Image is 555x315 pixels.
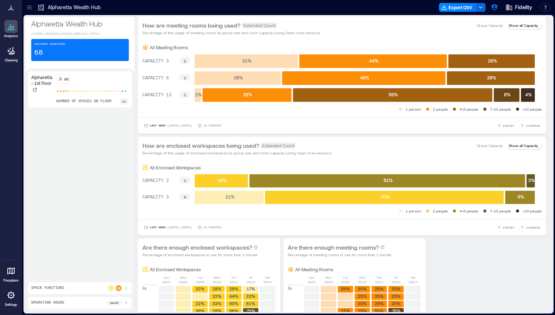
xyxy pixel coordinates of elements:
p: Show all Capacity [509,22,538,28]
text: 33% [213,301,221,306]
p: Floorplans [3,278,19,283]
p: Group Capacity [477,143,503,148]
p: 7-10 people [490,208,511,214]
p: Percentage of the usage of meeting rooms by group size and room capacity (using Open Area sensors) [142,30,320,36]
p: Fri [395,275,398,280]
p: Show all Capacity [509,143,538,148]
p: Analytics [4,34,18,38]
p: 8a [288,285,292,291]
p: 4-6 people [460,106,478,112]
button: Fidelity [503,1,534,13]
text: 25% [358,308,367,313]
text: CAPACITY 2 [142,178,169,183]
text: 22% [246,294,255,298]
text: 59 % [389,92,398,97]
p: Percentage of enclosed workspaces in use for more than 1 minute [142,252,258,258]
text: 25% [358,301,367,306]
p: Mon [326,275,332,280]
p: How are meeting rooms being used? [142,21,240,30]
p: 09/13 [264,280,272,284]
text: 8 % [504,92,511,97]
p: Group Capacity [477,22,503,28]
text: 50% [229,301,238,306]
span: COMPARE [526,225,540,230]
p: 09/09 [341,280,350,284]
text: CAPACITY 3 [142,59,169,64]
p: Sat [265,275,270,280]
p: All Meeting Rooms [150,44,188,50]
p: How are enclosed workspaces being used? [142,141,259,150]
p: Are there enough enclosed workspaces? [142,243,252,252]
p: 1 person [406,208,421,214]
text: 44 % [369,58,378,63]
p: Mon [180,275,186,280]
button: EXPORT [496,122,516,129]
p: 09/13 [409,280,417,284]
text: 50% [358,286,367,291]
text: 25% [341,308,350,313]
text: 61% [246,301,255,306]
p: Alpharetta Wealth Hub [48,4,101,11]
p: 09/07 [308,280,316,284]
p: Are there enough meeting rooms? [288,243,379,252]
text: 56% [229,308,238,313]
p: Alpharetta Wealth Hub [31,18,129,29]
p: Percentage of meeting rooms in use for more than 1 minute [288,252,391,258]
text: 72% [247,308,255,313]
p: Assigned Headcount [34,42,66,46]
text: 81 % [384,178,393,183]
p: 2 people [433,208,448,214]
p: 09/11 [375,280,384,284]
text: 16 % [218,178,227,183]
text: 25% [392,294,400,298]
text: 26 % [487,75,496,80]
p: Tue [197,275,203,280]
text: 26 % [243,92,252,97]
text: 39% [196,308,204,313]
button: EXPORT [496,224,516,231]
p: Operating Hours [31,300,64,306]
button: Last Week |[DATE]-[DATE] [142,122,193,129]
text: 9 % [518,194,524,199]
text: 3 % [528,178,535,183]
text: 26 % [488,58,497,63]
text: 25% [375,301,384,306]
p: Tue [343,275,348,280]
p: 68 [34,48,43,58]
p: Percentage of the usage of enclosed workspaces by group size and room capacity (using Open Area s... [142,150,331,156]
text: 44% [229,294,238,298]
span: Extended Count [261,143,296,148]
p: Settings [5,303,17,307]
a: Analytics [2,18,20,40]
text: 28% [213,308,221,313]
p: Wed [359,275,366,280]
span: EXPORT [503,225,514,230]
p: 15 minutes [203,225,221,230]
p: Sat [411,275,415,280]
text: CAPACITY 3 [142,195,169,200]
p: [STREET_ADDRESS][PERSON_NAME][US_STATE] [31,32,129,36]
text: 21 % [225,194,235,199]
p: 09/12 [392,280,400,284]
text: 22% [196,286,204,291]
text: 70 % [381,194,390,199]
text: 48 % [360,75,369,80]
text: 22% [213,294,221,298]
p: 4-6 people [460,208,478,214]
text: 4 % [525,92,532,97]
button: Export CSV [439,3,476,12]
p: 1 person [406,106,421,112]
text: CAPACITY 6 [142,76,169,81]
span: EXPORT [503,124,514,128]
p: 09/08 [324,280,333,284]
text: 28% [229,286,238,291]
p: 09/10 [358,280,367,284]
p: 09/07 [162,280,171,284]
p: Wed [214,275,220,280]
p: All Enclosed Workspaces [150,266,201,272]
p: 09/08 [179,280,188,284]
p: All Enclosed Workspaces [150,165,201,171]
span: Fidelity [515,4,532,11]
text: 75% [392,308,400,313]
p: Fri [249,275,253,280]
